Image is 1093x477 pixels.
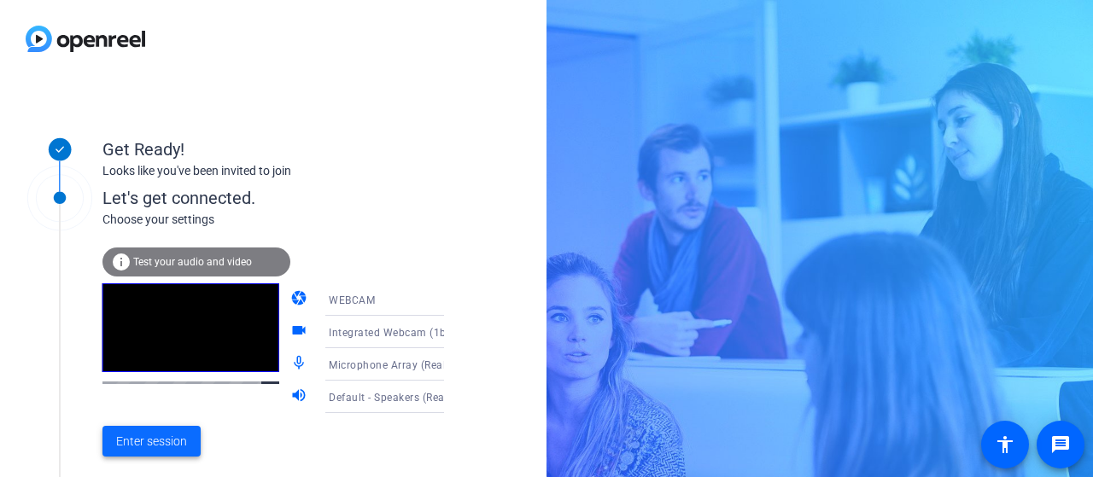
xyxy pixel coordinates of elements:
span: Microphone Array (Realtek(R) Audio) [329,358,511,371]
mat-icon: videocam [290,322,311,342]
mat-icon: accessibility [995,434,1015,455]
div: Get Ready! [102,137,444,162]
mat-icon: volume_up [290,387,311,407]
span: Integrated Webcam (1bcf:28c9) [329,325,488,339]
mat-icon: camera [290,289,311,310]
mat-icon: info [111,252,132,272]
span: Default - Speakers (Realtek(R) Audio) [329,390,513,404]
span: WEBCAM [329,294,375,306]
div: Choose your settings [102,211,479,229]
mat-icon: mic_none [290,354,311,375]
div: Looks like you've been invited to join [102,162,444,180]
span: Test your audio and video [133,256,252,268]
span: Enter session [116,433,187,451]
div: Let's get connected. [102,185,479,211]
button: Enter session [102,426,201,457]
mat-icon: message [1050,434,1071,455]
